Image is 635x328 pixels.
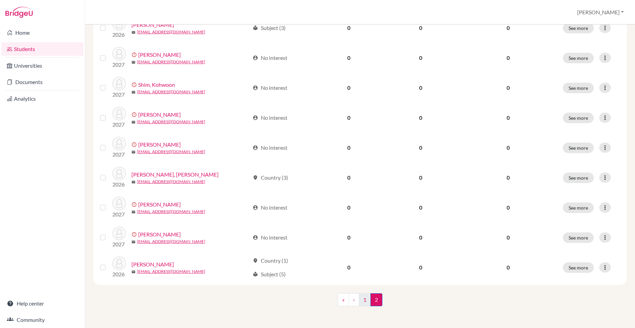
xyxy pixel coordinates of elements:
[131,90,136,94] span: mail
[462,174,555,182] p: 0
[112,270,126,278] p: 2026
[112,61,126,69] p: 2027
[112,180,126,188] p: 2026
[253,145,258,150] span: account_circle
[253,175,258,180] span: location_on
[314,193,384,223] td: 0
[112,77,126,91] img: Shim, Kohwoon
[131,270,136,274] span: mail
[314,252,384,282] td: 0
[314,223,384,252] td: 0
[462,114,555,122] p: 0
[131,52,138,58] span: error_outline
[462,233,555,242] p: 0
[253,203,287,212] div: No interest
[462,84,555,92] p: 0
[314,43,384,73] td: 0
[112,227,126,240] img: Wenwen, Liu
[384,13,458,43] td: 0
[563,53,594,63] button: See more
[563,143,594,153] button: See more
[131,82,138,87] span: error_outline
[131,260,174,268] a: [PERSON_NAME]
[131,112,138,117] span: error_outline
[563,23,594,33] button: See more
[349,293,359,306] a: ‹
[131,60,136,64] span: mail
[253,174,288,182] div: Country (3)
[138,230,181,239] a: [PERSON_NAME]
[1,26,83,39] a: Home
[131,180,136,184] span: mail
[112,197,126,210] img: van Veldhuizen, Elias
[253,85,258,91] span: account_circle
[131,240,136,244] span: mail
[314,13,384,43] td: 0
[112,107,126,120] img: Simmelbauer, Ian
[112,91,126,99] p: 2027
[314,73,384,103] td: 0
[138,200,181,209] a: [PERSON_NAME]
[137,59,205,65] a: [EMAIL_ADDRESS][DOMAIN_NAME]
[138,81,175,89] a: Shim, Kohwoon
[112,257,126,270] img: Wienecke, Ahren
[131,150,136,154] span: mail
[563,262,594,273] button: See more
[112,137,126,150] img: Singh, Vivaan
[253,55,258,61] span: account_circle
[137,268,205,275] a: [EMAIL_ADDRESS][DOMAIN_NAME]
[338,293,349,306] a: «
[137,29,205,35] a: [EMAIL_ADDRESS][DOMAIN_NAME]
[138,51,181,59] a: [PERSON_NAME]
[384,193,458,223] td: 0
[314,163,384,193] td: 0
[1,75,83,89] a: Documents
[563,173,594,183] button: See more
[384,43,458,73] td: 0
[384,73,458,103] td: 0
[563,113,594,123] button: See more
[1,59,83,72] a: Universities
[462,203,555,212] p: 0
[253,258,258,263] span: location_on
[137,209,205,215] a: [EMAIL_ADDRESS][DOMAIN_NAME]
[1,297,83,310] a: Help center
[112,120,126,129] p: 2027
[253,115,258,120] span: account_circle
[563,232,594,243] button: See more
[253,205,258,210] span: account_circle
[137,239,205,245] a: [EMAIL_ADDRESS][DOMAIN_NAME]
[384,163,458,193] td: 0
[253,84,287,92] div: No interest
[137,149,205,155] a: [EMAIL_ADDRESS][DOMAIN_NAME]
[563,202,594,213] button: See more
[253,235,258,240] span: account_circle
[253,24,286,32] div: Subject (3)
[253,144,287,152] div: No interest
[112,150,126,159] p: 2027
[253,114,287,122] div: No interest
[131,202,138,207] span: error_outline
[253,257,288,265] div: Country (1)
[462,24,555,32] p: 0
[314,103,384,133] td: 0
[138,141,181,149] a: [PERSON_NAME]
[253,54,287,62] div: No interest
[384,252,458,282] td: 0
[462,144,555,152] p: 0
[5,7,33,18] img: Bridge-U
[338,293,382,312] nav: ...
[112,31,126,39] p: 2026
[1,42,83,56] a: Students
[112,167,126,180] img: Sixto, JavierSantino
[253,272,258,277] span: local_library
[462,54,555,62] p: 0
[1,92,83,105] a: Analytics
[384,133,458,163] td: 0
[138,111,181,119] a: [PERSON_NAME]
[1,313,83,327] a: Community
[359,293,371,306] a: 1
[384,223,458,252] td: 0
[131,120,136,124] span: mail
[137,119,205,125] a: [EMAIL_ADDRESS][DOMAIN_NAME]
